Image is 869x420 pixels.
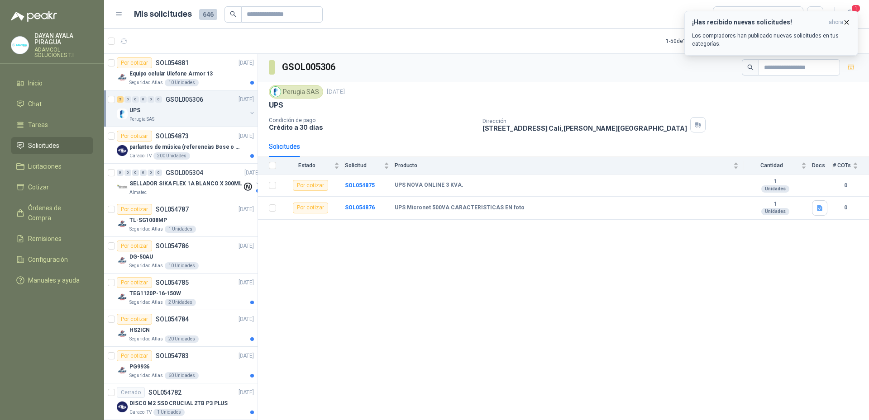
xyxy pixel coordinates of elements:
p: Seguridad Atlas [129,335,163,343]
p: [DATE] [239,278,254,287]
p: Seguridad Atlas [129,226,163,233]
b: SOL054876 [345,204,375,211]
p: SOL054787 [156,206,189,212]
img: Company Logo [117,218,128,229]
span: Producto [395,162,731,169]
div: Por cotizar [117,314,152,325]
th: Cantidad [744,157,812,175]
a: Configuración [11,251,93,268]
div: Por cotizar [293,180,328,191]
p: UPS [269,100,283,110]
h3: ¡Has recibido nuevas solicitudes! [692,19,825,26]
div: Por cotizar [117,57,152,68]
img: Company Logo [117,292,128,302]
a: Por cotizarSOL054784[DATE] Company LogoHS2ICNSeguridad Atlas20 Unidades [104,310,258,347]
p: SELLADOR SIKA FLEX 1A BLANCO X 300ML [129,179,242,188]
a: Órdenes de Compra [11,199,93,227]
p: SOL054786 [156,243,189,249]
img: Company Logo [271,87,281,97]
p: [DATE] [239,242,254,250]
span: Configuración [28,255,68,264]
div: Solicitudes [269,142,300,151]
span: Cantidad [744,162,799,169]
p: Seguridad Atlas [129,262,163,269]
div: Unidades [761,208,789,215]
span: Remisiones [28,234,62,244]
span: Manuales y ayuda [28,275,80,285]
p: Seguridad Atlas [129,372,163,379]
div: 0 [117,170,124,176]
a: Por cotizarSOL054881[DATE] Company LogoEquipo celular Ulefone Armor 13Seguridad Atlas10 Unidades [104,54,258,90]
span: Chat [28,99,42,109]
p: [DATE] [239,95,254,104]
p: SOL054784 [156,316,189,322]
p: Almatec [129,189,147,196]
a: CerradoSOL054782[DATE] Company LogoDISCO M2 SSD CRUCIAL 2TB P3 PLUSCaracol TV1 Unidades [104,383,258,420]
p: DISCO M2 SSD CRUCIAL 2TB P3 PLUS [129,399,228,408]
p: parlantes de música (referencias Bose o Alexa) CON MARCACION 1 LOGO (Mas datos en el adjunto) [129,143,242,151]
p: SOL054881 [156,60,189,66]
p: SOL054785 [156,279,189,286]
p: UPS [129,106,140,115]
img: Company Logo [11,37,29,54]
img: Company Logo [117,255,128,266]
div: Por cotizar [117,131,152,142]
p: Caracol TV [129,409,152,416]
a: 0 0 0 0 0 0 GSOL005304[DATE] Company LogoSELLADOR SIKA FLEX 1A BLANCO X 300MLAlmatec [117,167,262,196]
p: [DATE] [239,388,254,397]
div: Por cotizar [117,241,152,251]
span: Inicio [28,78,43,88]
div: Todas [719,9,738,19]
p: ADAMCOL SOLUCIONES T.I [34,47,93,58]
h3: GSOL005306 [282,60,337,74]
a: 2 0 0 0 0 0 GSOL005306[DATE] Company LogoUPSPerugia SAS [117,94,256,123]
img: Logo peakr [11,11,57,22]
p: PG9936 [129,363,149,371]
span: 646 [199,9,217,20]
a: Chat [11,95,93,113]
img: Company Logo [117,145,128,156]
p: DAYAN AYALA PIRAGUA [34,33,93,45]
div: Por cotizar [117,277,152,288]
div: 10 Unidades [165,79,199,86]
a: Por cotizarSOL054785[DATE] Company LogoTEG1120P-16-150WSeguridad Atlas2 Unidades [104,274,258,310]
div: 0 [140,170,147,176]
p: [DATE] [239,315,254,324]
button: 1 [842,6,858,23]
div: 60 Unidades [165,372,199,379]
span: Solicitud [345,162,382,169]
span: ahora [829,19,843,26]
span: Cotizar [28,182,49,192]
p: HS2ICN [129,326,150,335]
span: search [230,11,236,17]
p: TL-SG1008MP [129,216,167,225]
th: Producto [395,157,744,175]
a: Por cotizarSOL054783[DATE] Company LogoPG9936Seguridad Atlas60 Unidades [104,347,258,383]
div: 10 Unidades [165,262,199,269]
img: Company Logo [117,401,128,412]
a: Solicitudes [11,137,93,154]
a: Remisiones [11,230,93,247]
p: TEG1120P-16-150W [129,289,181,298]
img: Company Logo [117,328,128,339]
img: Company Logo [117,182,128,193]
span: 1 [851,4,861,13]
p: Seguridad Atlas [129,299,163,306]
b: UPS NOVA ONLINE 3 KVA. [395,182,463,189]
p: [DATE] [239,59,254,67]
p: Condición de pago [269,117,475,123]
a: Por cotizarSOL054873[DATE] Company Logoparlantes de música (referencias Bose o Alexa) CON MARCACI... [104,127,258,164]
th: # COTs [833,157,869,175]
div: 0 [124,96,131,103]
div: Perugia SAS [269,85,323,99]
div: Por cotizar [117,204,152,215]
p: Dirección [482,118,687,124]
p: [DATE] [239,205,254,214]
p: Equipo celular Ulefone Armor 13 [129,70,213,78]
p: [STREET_ADDRESS] Cali , [PERSON_NAME][GEOGRAPHIC_DATA] [482,124,687,132]
a: Tareas [11,116,93,133]
p: [DATE] [244,169,260,177]
div: 0 [132,170,139,176]
p: Seguridad Atlas [129,79,163,86]
div: 2 Unidades [165,299,196,306]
